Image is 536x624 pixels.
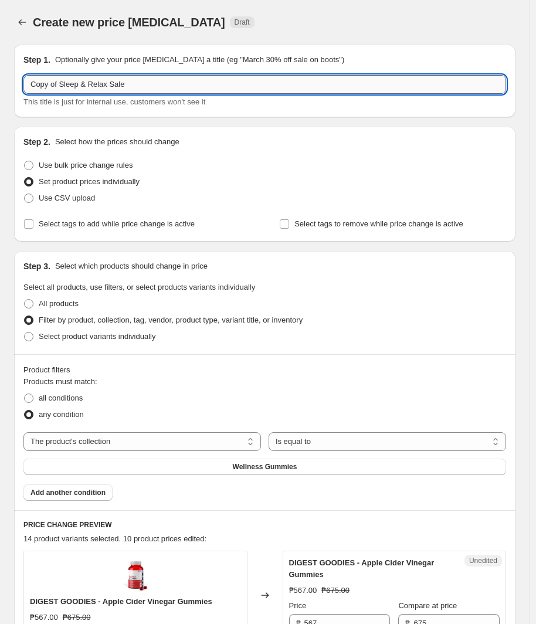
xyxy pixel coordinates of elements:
span: Set product prices individually [39,177,140,186]
button: Add another condition [23,484,113,501]
h2: Step 1. [23,54,50,66]
span: Use bulk price change rules [39,161,133,169]
span: Wellness Gummies [233,462,297,472]
p: Optionally give your price [MEDICAL_DATA] a title (eg "March 30% off sale on boots") [55,54,344,66]
div: Product filters [23,364,506,376]
span: Add another condition [30,488,106,497]
strike: ₱675.00 [321,585,350,596]
p: Select how the prices should change [55,136,179,148]
span: 14 product variants selected. 10 product prices edited: [23,534,206,543]
span: Select product variants individually [39,332,155,341]
span: Select all products, use filters, or select products variants individually [23,283,255,291]
span: Unedited [469,556,497,565]
h6: PRICE CHANGE PREVIEW [23,520,506,530]
span: Select tags to remove while price change is active [294,219,463,228]
button: Price change jobs [14,14,30,30]
span: Products must match: [23,377,97,386]
div: ₱567.00 [289,585,317,596]
span: any condition [39,410,84,419]
strike: ₱675.00 [63,612,91,623]
input: 30% off holiday sale [23,75,506,94]
span: Price [289,601,307,610]
span: All products [39,299,79,308]
span: Use CSV upload [39,194,95,202]
span: Filter by product, collection, tag, vendor, product type, variant title, or inventory [39,316,303,324]
button: Wellness Gummies [23,459,506,475]
span: Select tags to add while price change is active [39,219,195,228]
img: PDP_MKT_ACV_1_1200x1200_V7_GN_80x.png [118,557,153,592]
span: Create new price [MEDICAL_DATA] [33,16,225,29]
span: DIGEST GOODIES - Apple Cider Vinegar Gummies [30,597,212,606]
span: DIGEST GOODIES - Apple Cider Vinegar Gummies [289,558,435,579]
span: all conditions [39,394,83,402]
span: Compare at price [398,601,457,610]
span: Draft [235,18,250,27]
h2: Step 3. [23,260,50,272]
div: ₱567.00 [30,612,58,623]
h2: Step 2. [23,136,50,148]
p: Select which products should change in price [55,260,208,272]
span: This title is just for internal use, customers won't see it [23,97,205,106]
